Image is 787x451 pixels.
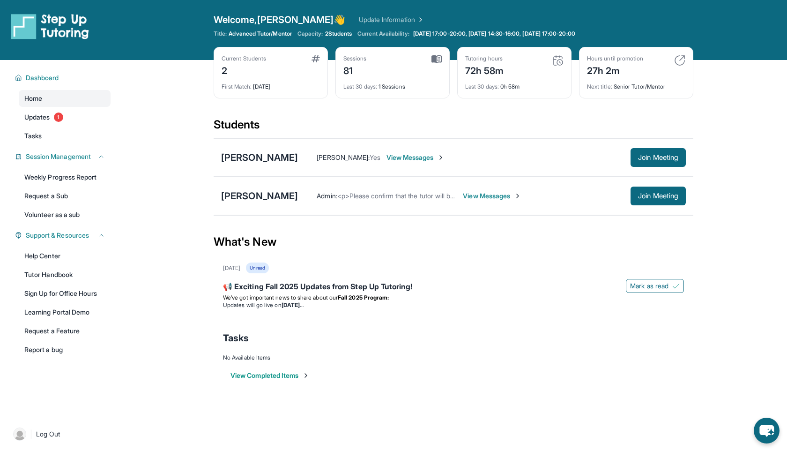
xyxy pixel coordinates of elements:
strong: Fall 2025 Program: [338,294,389,301]
div: 2 [222,62,266,77]
img: card [312,55,320,62]
span: Tasks [223,331,249,345]
button: Support & Resources [22,231,105,240]
img: Chevron-Right [514,192,521,200]
a: Request a Feature [19,323,111,339]
div: Hours until promotion [587,55,643,62]
a: Updates1 [19,109,111,126]
span: Join Meeting [638,193,678,199]
span: Home [24,94,42,103]
img: card [552,55,564,66]
span: Support & Resources [26,231,89,240]
span: Updates [24,113,50,122]
span: Log Out [36,429,60,439]
button: chat-button [754,418,780,443]
span: Last 30 days : [465,83,499,90]
div: 27h 2m [587,62,643,77]
span: Dashboard [26,73,59,83]
div: [DATE] [223,264,240,272]
span: Last 30 days : [343,83,377,90]
span: Mark as read [630,281,668,291]
a: Volunteer as a sub [19,206,111,223]
a: [DATE] 17:00-20:00, [DATE] 14:30-16:00, [DATE] 17:00-20:00 [411,30,577,38]
span: <p>Please confirm that the tutor will be able to attend your first assigned meeting time before j... [337,192,676,200]
span: Yes [370,153,380,161]
img: logo [11,13,89,39]
span: First Match : [222,83,252,90]
a: Tasks [19,128,111,144]
button: Mark as read [626,279,684,293]
a: Request a Sub [19,188,111,204]
div: 📢 Exciting Fall 2025 Updates from Step Up Tutoring! [223,281,684,294]
img: Chevron-Right [437,154,445,161]
a: Help Center [19,248,111,264]
span: [PERSON_NAME] : [317,153,370,161]
span: Next title : [587,83,612,90]
img: Chevron Right [415,15,424,24]
button: View Completed Items [230,371,310,380]
span: 1 [54,113,63,122]
div: Senior Tutor/Mentor [587,77,685,90]
span: View Messages [386,153,445,162]
strong: [DATE] [282,301,304,308]
span: Join Meeting [638,155,678,160]
a: Home [19,90,111,107]
span: View Messages [463,191,521,201]
a: Weekly Progress Report [19,169,111,186]
div: Current Students [222,55,266,62]
span: Title: [214,30,227,38]
span: Tasks [24,131,42,141]
div: No Available Items [223,354,684,361]
span: | [30,428,32,440]
button: Join Meeting [631,148,686,167]
img: user-img [13,428,26,441]
div: 81 [343,62,367,77]
div: Tutoring hours [465,55,504,62]
a: |Log Out [9,424,111,444]
a: Tutor Handbook [19,266,111,283]
img: card [431,55,442,63]
a: Learning Portal Demo [19,304,111,321]
div: Sessions [343,55,367,62]
span: Advanced Tutor/Mentor [229,30,291,38]
button: Session Management [22,152,105,161]
img: Mark as read [672,282,680,290]
div: 72h 58m [465,62,504,77]
div: Unread [246,263,268,273]
div: [PERSON_NAME] [221,151,298,164]
div: Students [214,117,693,138]
img: card [674,55,685,66]
a: Report a bug [19,341,111,358]
div: [PERSON_NAME] [221,189,298,203]
span: We’ve got important news to share about our [223,294,338,301]
span: Welcome, [PERSON_NAME] 👋 [214,13,346,26]
span: Session Management [26,152,91,161]
button: Join Meeting [631,187,686,205]
span: Current Availability: [357,30,409,38]
span: [DATE] 17:00-20:00, [DATE] 14:30-16:00, [DATE] 17:00-20:00 [413,30,575,38]
div: [DATE] [222,77,320,90]
span: Admin : [317,192,337,200]
div: 0h 58m [465,77,564,90]
li: Updates will go live on [223,301,684,309]
a: Sign Up for Office Hours [19,285,111,302]
button: Dashboard [22,73,105,83]
div: 1 Sessions [343,77,442,90]
div: What's New [214,221,693,263]
a: Update Information [359,15,424,24]
span: 2 Students [325,30,352,38]
span: Capacity: [297,30,323,38]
